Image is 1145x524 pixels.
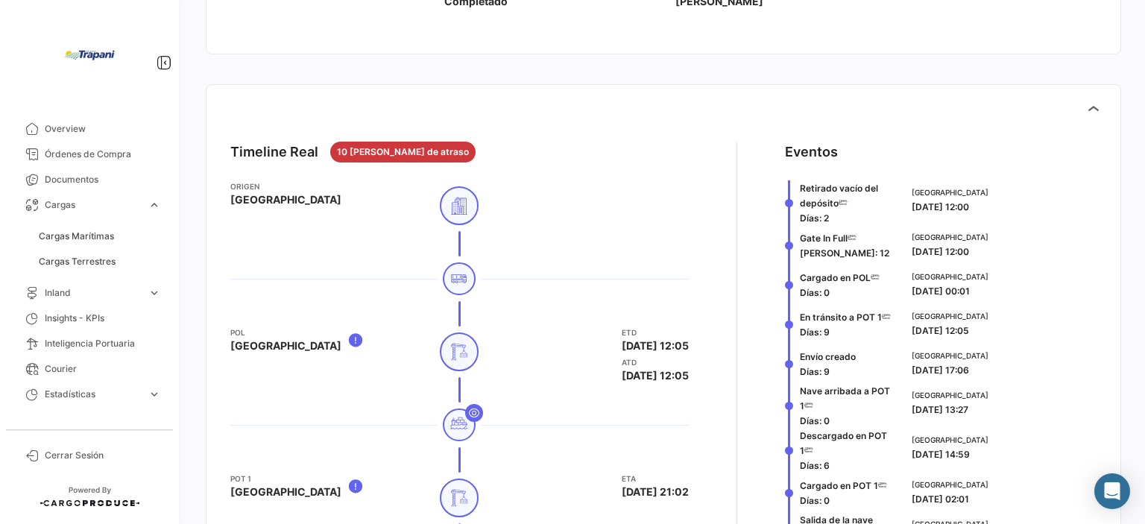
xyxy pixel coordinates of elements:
span: [PERSON_NAME]: 12 [800,247,889,259]
span: Cargado en POT 1 [800,480,878,491]
span: En tránsito a POT 1 [800,312,882,323]
span: Envío creado [800,351,856,362]
span: [GEOGRAPHIC_DATA] [230,192,341,207]
a: Inteligencia Portuaria [12,331,167,356]
span: Inteligencia Portuaria [45,337,161,350]
span: Órdenes de Compra [45,148,161,161]
img: bd005829-9598-4431-b544-4b06bbcd40b2.jpg [52,18,127,92]
span: Gate In Full [800,233,848,244]
span: Courier [45,362,161,376]
span: [DATE] 12:05 [622,368,689,383]
a: Órdenes de Compra [12,142,167,167]
span: [GEOGRAPHIC_DATA] [912,271,988,282]
span: expand_more [148,388,161,401]
span: Descargado en POT 1 [800,430,887,456]
span: Insights - KPIs [45,312,161,325]
div: Abrir Intercom Messenger [1094,473,1130,509]
a: Documentos [12,167,167,192]
app-card-info-title: ATD [622,356,689,368]
a: Cargas Marítimas [33,225,167,247]
span: [DATE] 13:27 [912,404,968,415]
span: [GEOGRAPHIC_DATA] [230,338,341,353]
span: Cargado en POL [800,272,871,283]
span: Cargas Terrestres [39,255,116,268]
span: Cargas [45,198,142,212]
a: Courier [12,356,167,382]
div: Timeline Real [230,142,318,162]
span: [GEOGRAPHIC_DATA] [912,350,988,362]
span: Días: 0 [800,415,830,426]
span: expand_more [148,286,161,300]
span: [GEOGRAPHIC_DATA] [912,389,988,401]
span: Estadísticas [45,388,142,401]
span: [DATE] 12:05 [912,325,969,336]
span: Días: 9 [800,366,830,377]
span: Días: 9 [800,326,830,338]
app-card-info-title: Origen [230,180,341,192]
a: Overview [12,116,167,142]
app-card-info-title: ETA [622,473,689,484]
span: [GEOGRAPHIC_DATA] [912,186,988,198]
span: Overview [45,122,161,136]
span: [GEOGRAPHIC_DATA] [912,434,988,446]
span: [DATE] 12:05 [622,338,689,353]
span: Retirado vacío del depósito [800,183,878,209]
span: Días: 0 [800,495,830,506]
span: [GEOGRAPHIC_DATA] [912,310,988,322]
span: Inland [45,286,142,300]
span: [DATE] 00:01 [912,285,970,297]
app-card-info-title: POL [230,326,341,338]
span: Días: 0 [800,287,830,298]
span: expand_more [148,198,161,212]
span: Días: 6 [800,460,830,471]
span: [DATE] 12:00 [912,246,969,257]
span: Cargas Marítimas [39,230,114,243]
span: Nave arribada a POT 1 [800,385,890,411]
span: Cerrar Sesión [45,449,161,462]
div: Eventos [785,142,838,162]
app-card-info-title: ETD [622,326,689,338]
a: Cargas Terrestres [33,250,167,273]
app-card-info-title: POT 1 [230,473,341,484]
span: [GEOGRAPHIC_DATA] [912,479,988,490]
span: [GEOGRAPHIC_DATA] [230,484,341,499]
span: [DATE] 17:06 [912,364,969,376]
span: [DATE] 12:00 [912,201,969,212]
span: [DATE] 02:01 [912,493,969,505]
span: [DATE] 21:02 [622,484,689,499]
a: Insights - KPIs [12,306,167,331]
span: [GEOGRAPHIC_DATA] [912,231,988,243]
span: [DATE] 14:59 [912,449,970,460]
span: Documentos [45,173,161,186]
span: 10 [PERSON_NAME] de atraso [337,145,469,159]
span: Días: 2 [800,212,829,224]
